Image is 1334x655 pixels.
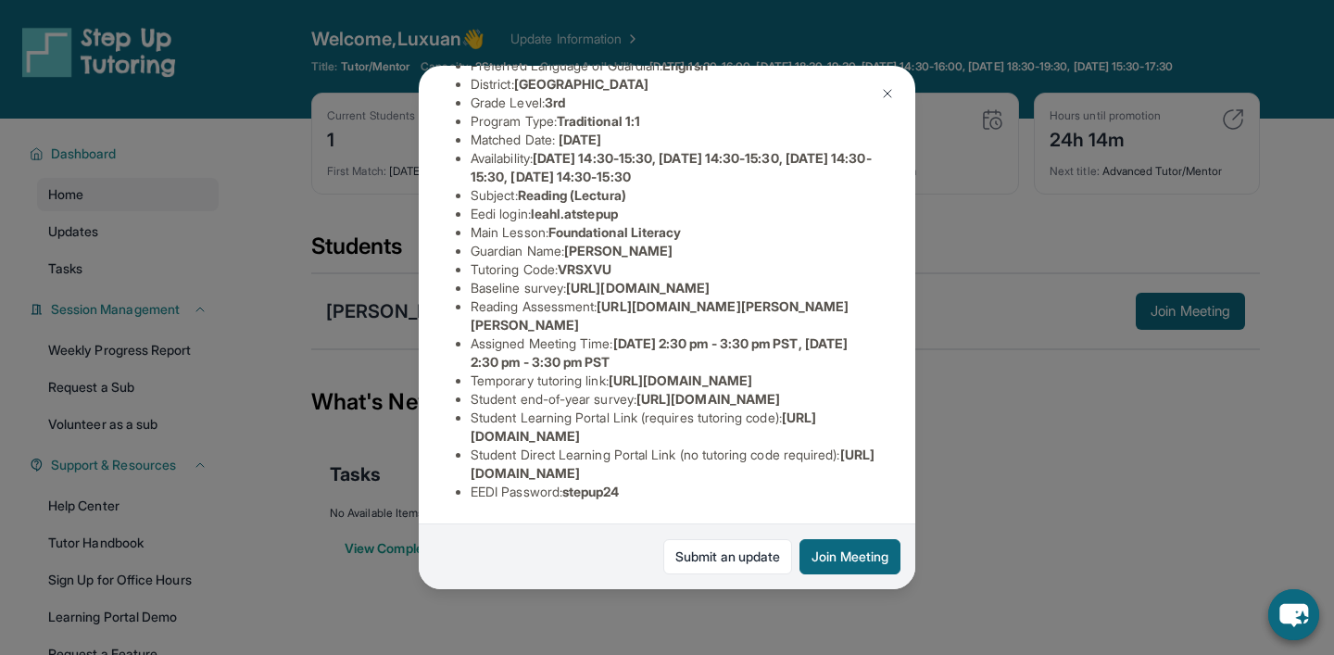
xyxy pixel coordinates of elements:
span: 3rd [545,94,565,110]
li: Preferred Language of Guardian: [471,57,878,75]
span: leahl.atstepup [531,206,618,221]
span: stepup24 [562,484,620,499]
li: Eedi login : [471,205,878,223]
span: Reading (Lectura) [518,187,626,203]
li: Matched Date: [471,131,878,149]
li: Guardian Name : [471,242,878,260]
span: [PERSON_NAME] [564,243,673,258]
span: [URL][DOMAIN_NAME][PERSON_NAME][PERSON_NAME] [471,298,849,333]
li: Temporary tutoring link : [471,372,878,390]
span: Foundational Literacy [548,224,681,240]
span: [URL][DOMAIN_NAME] [609,372,752,388]
li: Student end-of-year survey : [471,390,878,409]
li: Subject : [471,186,878,205]
li: Student Direct Learning Portal Link (no tutoring code required) : [471,446,878,483]
li: Availability: [471,149,878,186]
img: Close Icon [880,86,895,101]
li: Tutoring Code : [471,260,878,279]
span: [GEOGRAPHIC_DATA] [514,76,648,92]
span: [URL][DOMAIN_NAME] [566,280,710,296]
span: Traditional 1:1 [557,113,640,129]
li: Grade Level: [471,94,878,112]
button: Join Meeting [799,539,900,574]
li: EEDI Password : [471,483,878,501]
span: [DATE] 2:30 pm - 3:30 pm PST, [DATE] 2:30 pm - 3:30 pm PST [471,335,848,370]
li: Assigned Meeting Time : [471,334,878,372]
span: VRSXVU [558,261,611,277]
button: chat-button [1268,589,1319,640]
span: [DATE] 14:30-15:30, [DATE] 14:30-15:30, [DATE] 14:30-15:30, [DATE] 14:30-15:30 [471,150,872,184]
li: District: [471,75,878,94]
li: Reading Assessment : [471,297,878,334]
li: Student Learning Portal Link (requires tutoring code) : [471,409,878,446]
a: Submit an update [663,539,792,574]
li: Main Lesson : [471,223,878,242]
span: [DATE] [559,132,601,147]
li: Baseline survey : [471,279,878,297]
span: English [662,57,708,73]
li: Program Type: [471,112,878,131]
span: [URL][DOMAIN_NAME] [636,391,780,407]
